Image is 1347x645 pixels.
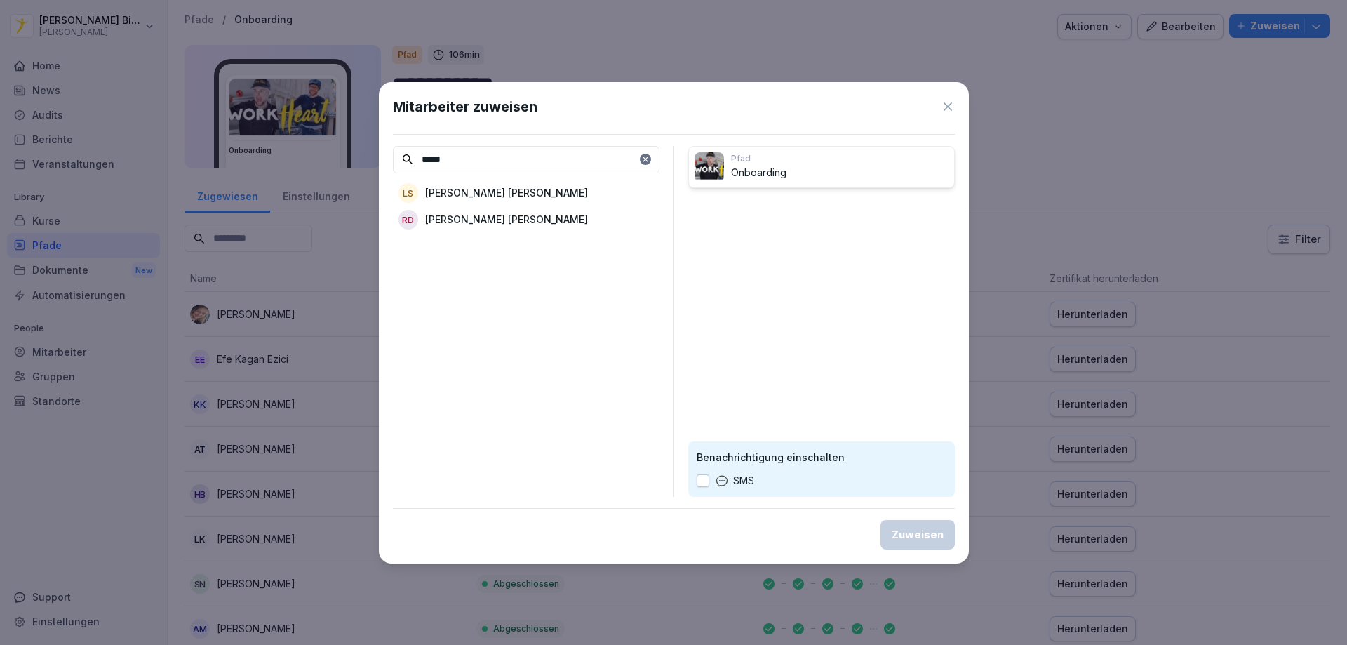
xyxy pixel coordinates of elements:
p: [PERSON_NAME] [PERSON_NAME] [425,212,588,227]
p: Benachrichtigung einschalten [697,450,946,465]
p: SMS [733,473,754,488]
div: Zuweisen [892,527,944,543]
p: Onboarding [731,165,949,181]
button: Zuweisen [880,520,955,550]
div: LS [398,183,418,203]
h1: Mitarbeiter zuweisen [393,96,537,117]
p: Pfad [731,152,949,165]
p: [PERSON_NAME] [PERSON_NAME] [425,185,588,200]
div: RD [398,210,418,230]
